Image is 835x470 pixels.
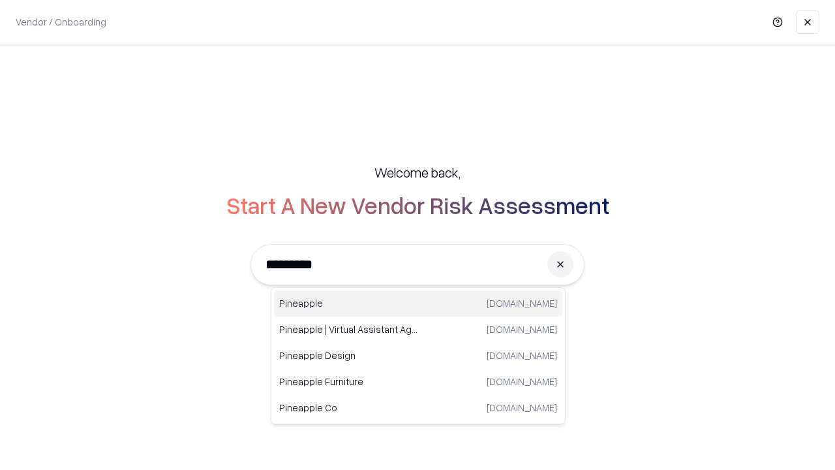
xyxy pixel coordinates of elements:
p: [DOMAIN_NAME] [487,401,557,415]
p: Pineapple Furniture [279,375,418,388]
h2: Start A New Vendor Risk Assessment [226,192,609,218]
p: Vendor / Onboarding [16,15,106,29]
p: [DOMAIN_NAME] [487,296,557,310]
h5: Welcome back, [374,163,461,181]
p: [DOMAIN_NAME] [487,375,557,388]
p: Pineapple | Virtual Assistant Agency [279,322,418,336]
p: [DOMAIN_NAME] [487,322,557,336]
p: [DOMAIN_NAME] [487,349,557,362]
div: Suggestions [271,287,566,424]
p: Pineapple [279,296,418,310]
p: Pineapple Co [279,401,418,415]
p: Pineapple Design [279,349,418,362]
